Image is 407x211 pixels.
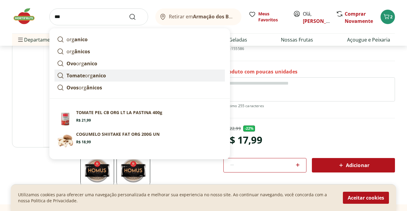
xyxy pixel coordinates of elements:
[155,8,241,25] button: Retirar emArmação dos Búzios/RJ
[54,82,225,94] a: Ovosorgânicos
[17,33,24,47] button: Menu
[80,154,114,187] img: Principal
[303,10,330,25] span: Olá,
[67,84,79,91] strong: Ovos
[76,118,91,123] span: R$ 21,99
[223,68,297,75] p: Produto com poucas unidades
[281,36,313,43] a: Nossas Frutas
[67,48,90,55] p: org
[67,36,88,43] p: org
[312,158,395,172] button: Adicionar
[17,33,60,47] span: Departamentos
[54,45,225,57] a: orgânicos
[57,131,74,148] img: Principal
[345,11,373,24] a: Comprar Novamente
[18,192,336,204] p: Utilizamos cookies para oferecer uma navegação personalizada e melhorar sua experiencia no nosso ...
[12,7,42,25] img: Hortifruti
[76,140,91,144] span: R$ 18,99
[258,11,286,23] span: Meus Favoritos
[381,10,395,24] button: Carrinho
[337,162,369,169] span: Adicionar
[54,107,225,129] a: Tomate Pelado em Cubos Orgânico Lata La Pastina 400gTOMATE PEL CB ORG LT LA PASTINA 400gR$ 21,99
[243,126,255,132] span: - 22 %
[67,84,102,91] p: org
[12,3,219,147] img: Principal
[223,126,241,132] p: R$ 22,99
[84,60,97,67] strong: anico
[117,154,150,187] img: Principal
[223,132,262,148] div: R$ 17,99
[249,11,286,23] a: Meus Favoritos
[74,36,88,43] strong: anico
[67,60,76,67] strong: Ovo
[223,46,244,51] p: SKU: 155586
[67,72,85,79] strong: Tomate
[57,110,74,126] img: Tomate Pelado em Cubos Orgânico Lata La Pastina 400g
[49,8,148,25] input: search
[54,33,225,45] a: organico
[347,36,390,43] a: Açougue e Peixaria
[343,192,389,204] button: Aceitar cookies
[86,84,102,91] strong: ânicos
[76,131,160,137] p: COGUMELO SHIITAKE FAT ORG 200G UN
[54,129,225,150] a: PrincipalCOGUMELO SHIITAKE FAT ORG 200G UNR$ 18,99
[390,14,393,20] span: 2
[67,60,97,67] p: org
[193,13,248,20] b: Armação dos Búzios/RJ
[169,14,235,19] span: Retirar em
[93,72,106,79] strong: anico
[74,48,90,55] strong: ânicos
[67,72,106,79] p: org
[303,18,342,24] a: [PERSON_NAME]
[54,57,225,70] a: Ovoorganico
[54,70,225,82] a: Tomateorganico
[129,13,143,20] button: Submit Search
[76,110,162,116] p: TOMATE PEL CB ORG LT LA PASTINA 400g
